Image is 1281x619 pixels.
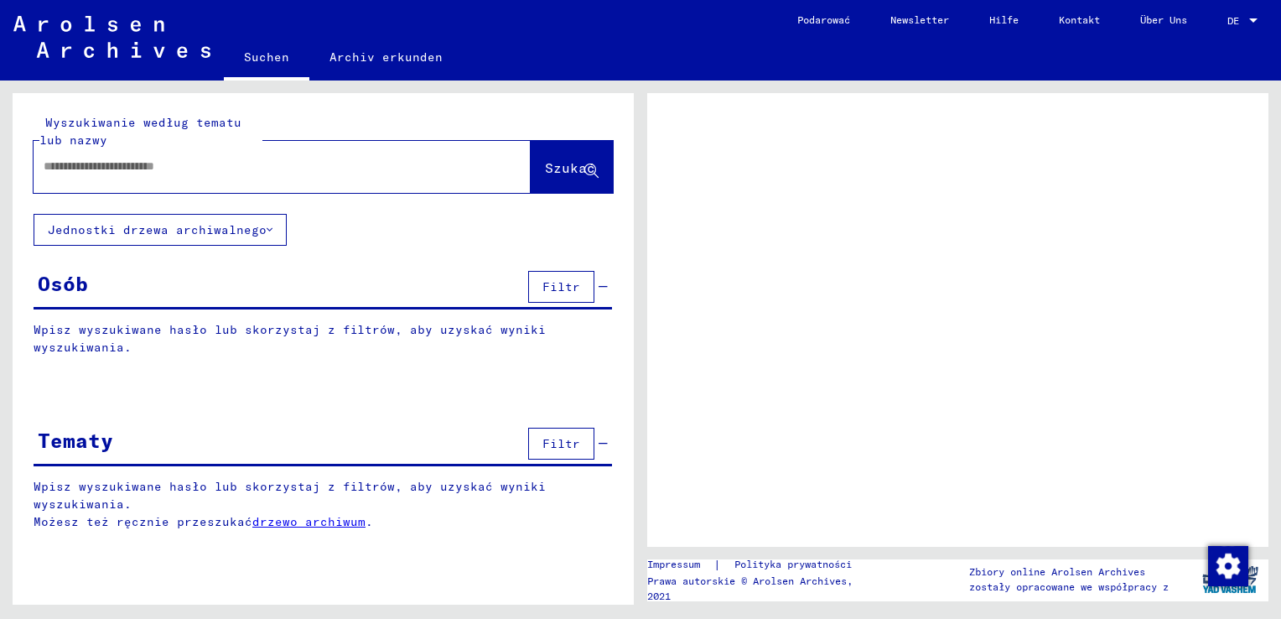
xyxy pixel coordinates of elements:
[252,514,366,529] a: drzewo archiwum
[545,159,595,176] span: Szukać
[34,214,287,246] button: Jednostki drzewa archiwalnego
[309,37,463,77] a: Archiv erkunden
[721,556,872,574] a: Polityka prywatności
[542,436,580,451] span: Filtr
[531,141,613,193] button: Szukać
[969,580,1169,595] p: zostały opracowane we współpracy z
[542,279,580,294] span: Filtr
[647,556,713,574] a: Impressum
[38,425,113,455] div: Tematy
[48,222,267,237] font: Jednostki drzewa archiwalnego
[34,478,613,531] p: Wpisz wyszukiwane hasło lub skorzystaj z filtrów, aby uzyskać wyniki wyszukiwania. Możesz też ręc...
[13,16,210,58] img: Arolsen_neg.svg
[224,37,309,81] a: Suchen
[969,564,1169,580] p: Zbiory online Arolsen Archives
[528,271,594,303] button: Filtr
[1208,546,1248,586] img: Zustimmung ändern
[34,321,612,356] p: Wpisz wyszukiwane hasło lub skorzystaj z filtrów, aby uzyskać wyniki wyszukiwania.
[39,115,241,148] mat-label: Wyszukiwanie według tematu lub nazwy
[1227,15,1246,27] span: DE
[1199,559,1262,601] img: yv_logo.png
[713,556,721,574] font: |
[528,428,594,460] button: Filtr
[647,574,879,604] p: Prawa autorskie © Arolsen Archives, 2021
[38,268,88,299] div: Osób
